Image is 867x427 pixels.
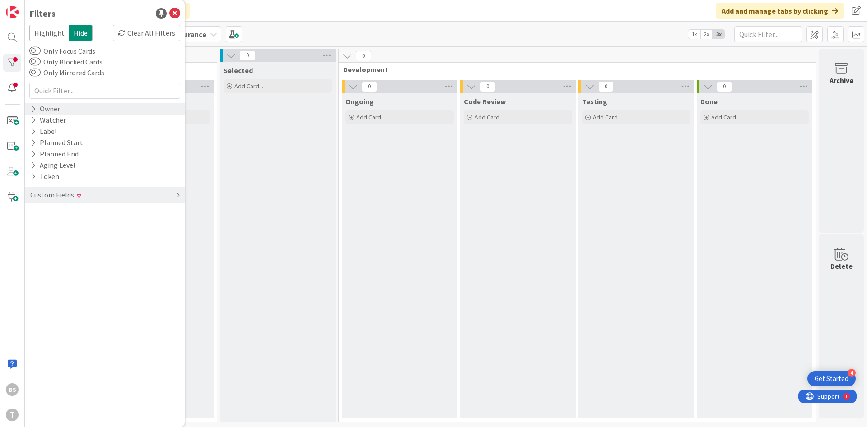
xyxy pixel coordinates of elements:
[713,30,725,39] span: 3x
[6,383,19,396] div: BS
[234,82,263,90] span: Add Card...
[29,160,76,171] div: Aging Level
[356,51,371,61] span: 0
[29,68,41,77] button: Only Mirrored Cards
[113,25,180,41] div: Clear All Filters
[593,113,622,121] span: Add Card...
[29,7,56,20] div: Filters
[29,46,41,55] button: Only Focus Cards
[830,261,853,271] div: Delete
[29,83,180,99] input: Quick Filter...
[830,75,853,86] div: Archive
[362,81,377,92] span: 0
[29,56,103,67] label: Only Blocked Cards
[29,57,41,66] button: Only Blocked Cards
[6,409,19,421] div: T
[240,50,255,61] span: 0
[717,81,732,92] span: 0
[598,81,614,92] span: 0
[29,126,58,137] div: Label
[343,65,804,74] span: Development
[47,4,49,11] div: 1
[6,6,19,18] img: Visit kanbanzone.com
[356,113,385,121] span: Add Card...
[711,113,740,121] span: Add Card...
[29,103,61,115] div: Owner
[688,30,700,39] span: 1x
[69,25,93,41] span: Hide
[716,3,844,19] div: Add and manage tabs by clicking
[582,97,607,106] span: Testing
[464,97,506,106] span: Code Review
[345,97,374,106] span: Ongoing
[29,115,67,126] div: Watcher
[224,66,253,75] span: Selected
[734,26,802,42] input: Quick Filter...
[475,113,503,121] span: Add Card...
[29,189,75,201] div: Custom Fields
[700,30,713,39] span: 2x
[29,46,95,56] label: Only Focus Cards
[29,137,84,148] div: Planned Start
[29,67,104,78] label: Only Mirrored Cards
[29,148,79,160] div: Planned End
[480,81,495,92] span: 0
[19,1,41,12] span: Support
[29,171,60,182] div: Token
[815,374,848,383] div: Get Started
[807,371,856,386] div: Open Get Started checklist, remaining modules: 4
[700,97,718,106] span: Done
[29,25,69,41] span: Highlight
[848,369,856,377] div: 4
